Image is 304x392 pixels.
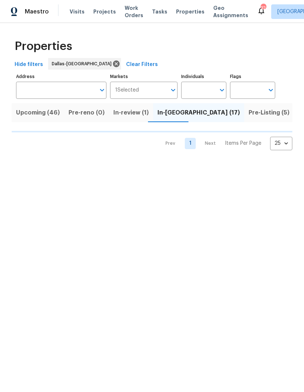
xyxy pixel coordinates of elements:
span: Dallas-[GEOGRAPHIC_DATA] [52,60,114,67]
span: 1 Selected [115,87,139,93]
button: Open [266,85,276,95]
button: Hide filters [12,58,46,71]
span: Upcoming (46) [16,108,60,118]
label: Flags [230,74,275,79]
span: Projects [93,8,116,15]
span: Properties [176,8,204,15]
a: Goto page 1 [185,138,196,149]
div: 25 [270,134,292,153]
span: Geo Assignments [213,4,248,19]
span: Pre-reno (0) [69,108,105,118]
span: Tasks [152,9,167,14]
label: Markets [110,74,178,79]
span: In-review (1) [113,108,149,118]
button: Open [97,85,107,95]
p: Items Per Page [225,140,261,147]
span: Hide filters [15,60,43,69]
button: Clear Filters [123,58,161,71]
nav: Pagination Navigation [159,137,292,150]
div: Dallas-[GEOGRAPHIC_DATA] [48,58,121,70]
button: Open [217,85,227,95]
span: Properties [15,43,72,50]
span: Clear Filters [126,60,158,69]
span: Work Orders [125,4,143,19]
label: Individuals [181,74,226,79]
button: Open [168,85,178,95]
span: In-[GEOGRAPHIC_DATA] (17) [157,108,240,118]
span: Visits [70,8,85,15]
label: Address [16,74,106,79]
span: Pre-Listing (5) [249,108,289,118]
span: Maestro [25,8,49,15]
div: 32 [261,4,266,12]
